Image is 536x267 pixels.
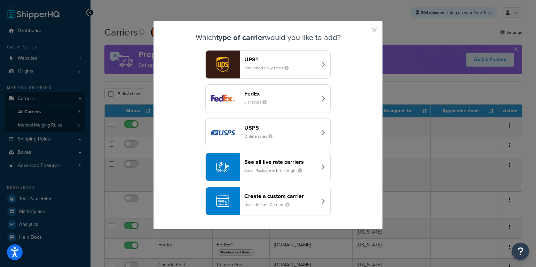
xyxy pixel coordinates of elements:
[244,65,294,71] small: Published daily rates
[244,90,317,97] header: FedEx
[244,201,295,208] small: User-defined Carriers
[512,243,529,260] button: Open Resource Center
[244,133,278,139] small: Online rates
[244,99,272,105] small: List rates
[206,51,240,78] img: ups logo
[216,160,229,174] img: icon-carrier-liverate-becf4550.svg
[206,119,240,147] img: usps logo
[206,85,240,113] img: fedEx logo
[205,187,331,215] button: Create a custom carrierUser-defined Carriers
[244,56,317,63] header: UPS®
[244,167,308,174] small: Small Package & LTL Freight
[244,193,317,199] header: Create a custom carrier
[216,32,265,43] strong: type of carrier
[216,194,229,208] img: icon-carrier-custom-c93b8a24.svg
[244,159,317,165] header: See all live rate carriers
[205,50,331,79] button: ups logoUPS®Published daily rates
[205,84,331,113] button: fedEx logoFedExList rates
[205,153,331,181] button: See all live rate carriersSmall Package & LTL Freight
[171,33,365,42] h3: Which would you like to add?
[205,119,331,147] button: usps logoUSPSOnline rates
[244,124,317,131] header: USPS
